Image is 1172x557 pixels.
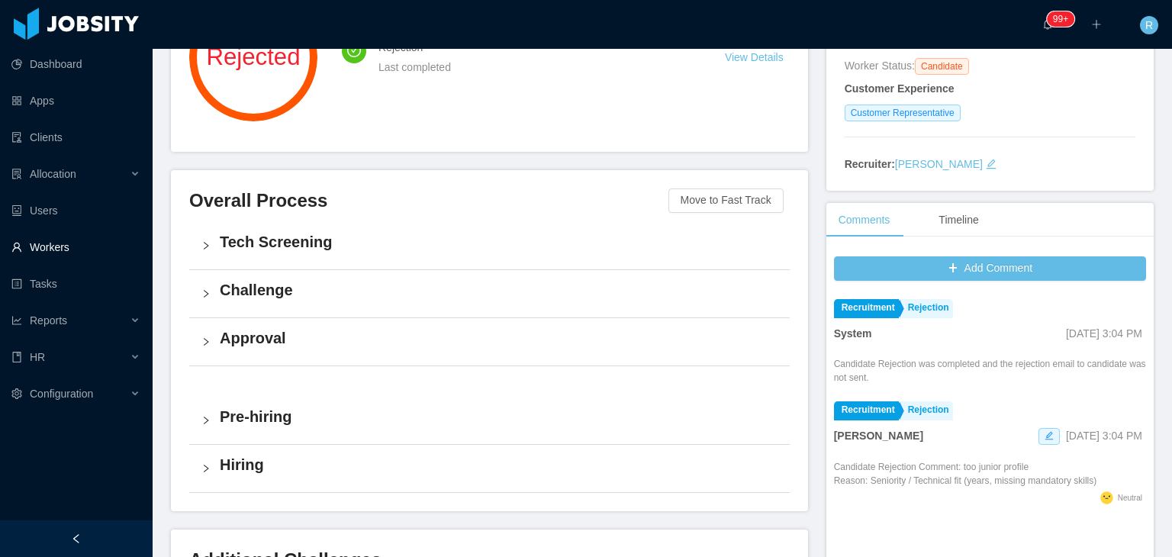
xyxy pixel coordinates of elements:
div: Candidate Rejection was completed and the rejection email to candidate was not sent. [834,357,1146,385]
a: icon: profileTasks [11,269,140,299]
i: icon: plus [1091,19,1102,30]
i: icon: check-circle [347,43,361,57]
a: View Details [725,51,784,63]
a: Recruitment [834,299,899,318]
span: Allocation [30,168,76,180]
div: icon: rightApproval [189,318,790,365]
a: icon: robotUsers [11,195,140,226]
a: icon: auditClients [11,122,140,153]
i: icon: right [201,337,211,346]
span: R [1145,16,1153,34]
span: [DATE] 3:04 PM [1066,327,1142,340]
i: icon: right [201,416,211,425]
span: Worker Status: [845,60,915,72]
i: icon: solution [11,169,22,179]
i: icon: edit [1045,431,1054,440]
div: icon: rightTech Screening [189,222,790,269]
div: Last completed [378,59,688,76]
i: icon: right [201,464,211,473]
i: icon: line-chart [11,315,22,326]
h4: Challenge [220,279,778,301]
a: Rejection [900,299,953,318]
span: Customer Representative [845,105,961,121]
strong: [PERSON_NAME] [834,430,923,442]
a: icon: userWorkers [11,232,140,262]
i: icon: right [201,241,211,250]
strong: Recruiter: [845,158,895,170]
span: Rejected [189,45,317,69]
h3: Overall Process [189,188,668,213]
a: icon: appstoreApps [11,85,140,116]
div: icon: rightHiring [189,445,790,492]
span: HR [30,351,45,363]
button: Move to Fast Track [668,188,784,213]
h4: Approval [220,327,778,349]
div: Timeline [926,203,990,237]
i: icon: setting [11,388,22,399]
a: icon: pie-chartDashboard [11,49,140,79]
h4: Tech Screening [220,231,778,253]
i: icon: right [201,289,211,298]
div: icon: rightPre-hiring [189,397,790,444]
h4: Hiring [220,454,778,475]
span: Candidate [915,58,969,75]
div: icon: rightChallenge [189,270,790,317]
a: Recruitment [834,401,899,420]
a: [PERSON_NAME] [895,158,983,170]
span: Neutral [1118,494,1142,502]
span: [DATE] 3:04 PM [1066,430,1142,442]
i: icon: book [11,352,22,362]
span: Reports [30,314,67,327]
strong: System [834,327,872,340]
div: Candidate Rejection Comment: too junior profile Reason: Seniority / Technical fit (years, missing... [834,460,1097,488]
i: icon: edit [986,159,997,169]
h4: Pre-hiring [220,406,778,427]
i: icon: bell [1042,19,1053,30]
div: Comments [826,203,903,237]
a: Rejection [900,401,953,420]
button: icon: plusAdd Comment [834,256,1146,281]
strong: Customer Experience [845,82,955,95]
span: Configuration [30,388,93,400]
sup: 226 [1047,11,1074,27]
